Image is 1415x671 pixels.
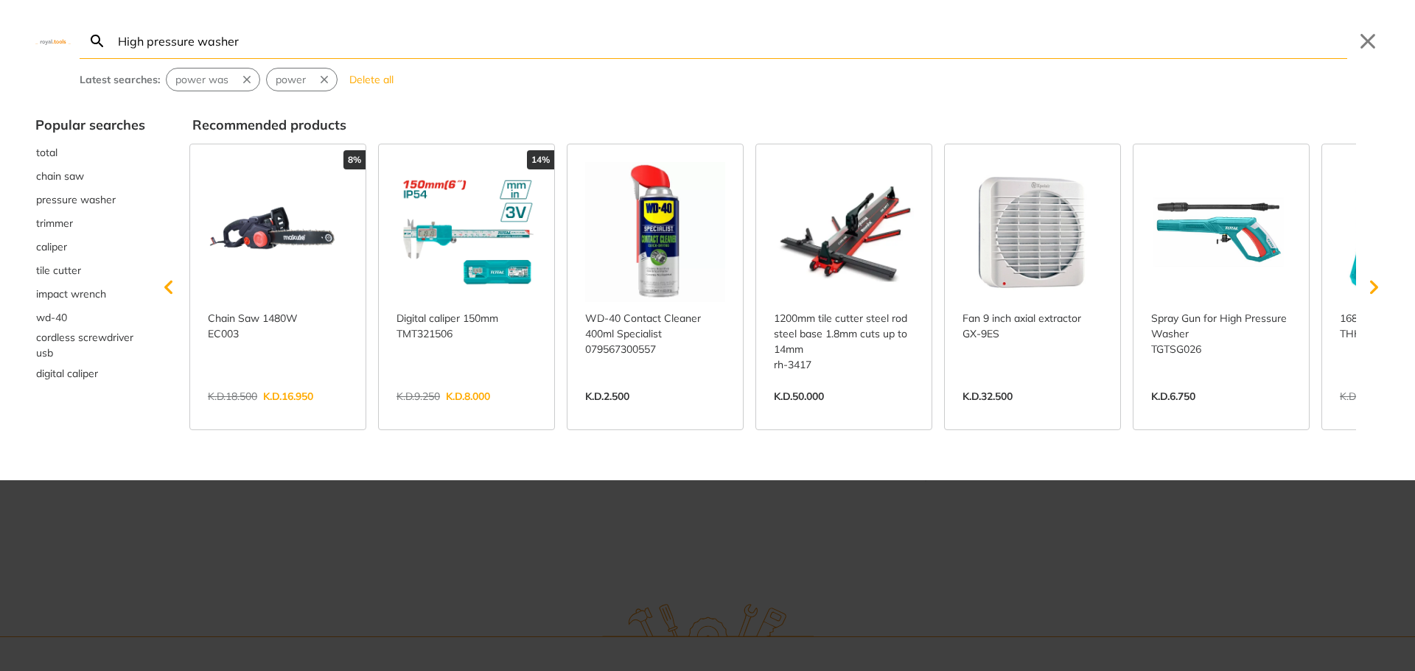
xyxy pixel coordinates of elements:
[1356,29,1380,53] button: Close
[36,287,106,302] span: impact wrench
[237,68,259,91] button: Remove suggestion: power was
[36,169,84,184] span: chain saw
[36,330,144,361] span: cordless screwdriver usb
[35,141,145,164] button: Select suggestion: total
[35,329,145,362] button: Select suggestion: cordless screwdriver usb
[35,164,145,188] div: Suggestion: chain saw
[36,366,98,382] span: digital caliper
[35,259,145,282] button: Select suggestion: tile cutter
[266,68,338,91] div: Suggestion: power
[35,211,145,235] div: Suggestion: trimmer
[315,68,337,91] button: Remove suggestion: power
[115,24,1347,58] input: Search…
[527,150,554,169] div: 14%
[36,239,67,255] span: caliper
[267,68,315,91] button: Select suggestion: power
[318,73,331,86] svg: Remove suggestion: power
[35,235,145,259] div: Suggestion: caliper
[154,273,184,302] svg: Scroll left
[36,192,116,208] span: pressure washer
[88,32,106,50] svg: Search
[276,72,306,88] span: power
[175,72,228,88] span: power was
[240,73,254,86] svg: Remove suggestion: power was
[35,306,145,329] div: Suggestion: wd-40
[166,68,260,91] div: Suggestion: power was
[36,145,57,161] span: total
[35,188,145,211] div: Suggestion: pressure washer
[35,211,145,235] button: Select suggestion: trimmer
[36,310,67,326] span: wd-40
[80,72,160,88] div: Latest searches:
[35,235,145,259] button: Select suggestion: caliper
[1359,273,1388,302] svg: Scroll right
[35,282,145,306] button: Select suggestion: impact wrench
[35,141,145,164] div: Suggestion: total
[35,38,71,44] img: Close
[35,259,145,282] div: Suggestion: tile cutter
[35,115,145,135] div: Popular searches
[35,362,145,385] div: Suggestion: digital caliper
[36,216,73,231] span: trimmer
[35,188,145,211] button: Select suggestion: pressure washer
[343,68,399,91] button: Delete all
[35,164,145,188] button: Select suggestion: chain saw
[36,263,81,278] span: tile cutter
[343,150,366,169] div: 8%
[192,115,1380,135] div: Recommended products
[35,306,145,329] button: Select suggestion: wd-40
[35,329,145,362] div: Suggestion: cordless screwdriver usb
[167,68,237,91] button: Select suggestion: power was
[35,282,145,306] div: Suggestion: impact wrench
[35,362,145,385] button: Select suggestion: digital caliper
